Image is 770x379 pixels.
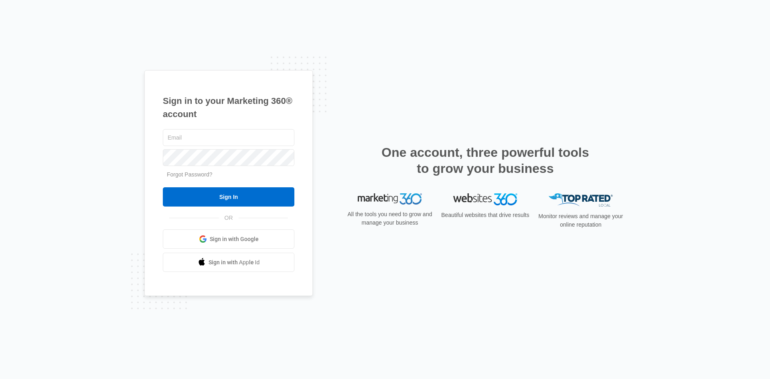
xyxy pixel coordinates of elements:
[163,229,294,249] a: Sign in with Google
[453,193,517,205] img: Websites 360
[167,171,213,178] a: Forgot Password?
[440,211,530,219] p: Beautiful websites that drive results
[549,193,613,207] img: Top Rated Local
[163,94,294,121] h1: Sign in to your Marketing 360® account
[209,258,260,267] span: Sign in with Apple Id
[536,212,626,229] p: Monitor reviews and manage your online reputation
[358,193,422,205] img: Marketing 360
[210,235,259,243] span: Sign in with Google
[163,253,294,272] a: Sign in with Apple Id
[219,214,239,222] span: OR
[163,129,294,146] input: Email
[163,187,294,207] input: Sign In
[379,144,592,176] h2: One account, three powerful tools to grow your business
[345,210,435,227] p: All the tools you need to grow and manage your business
